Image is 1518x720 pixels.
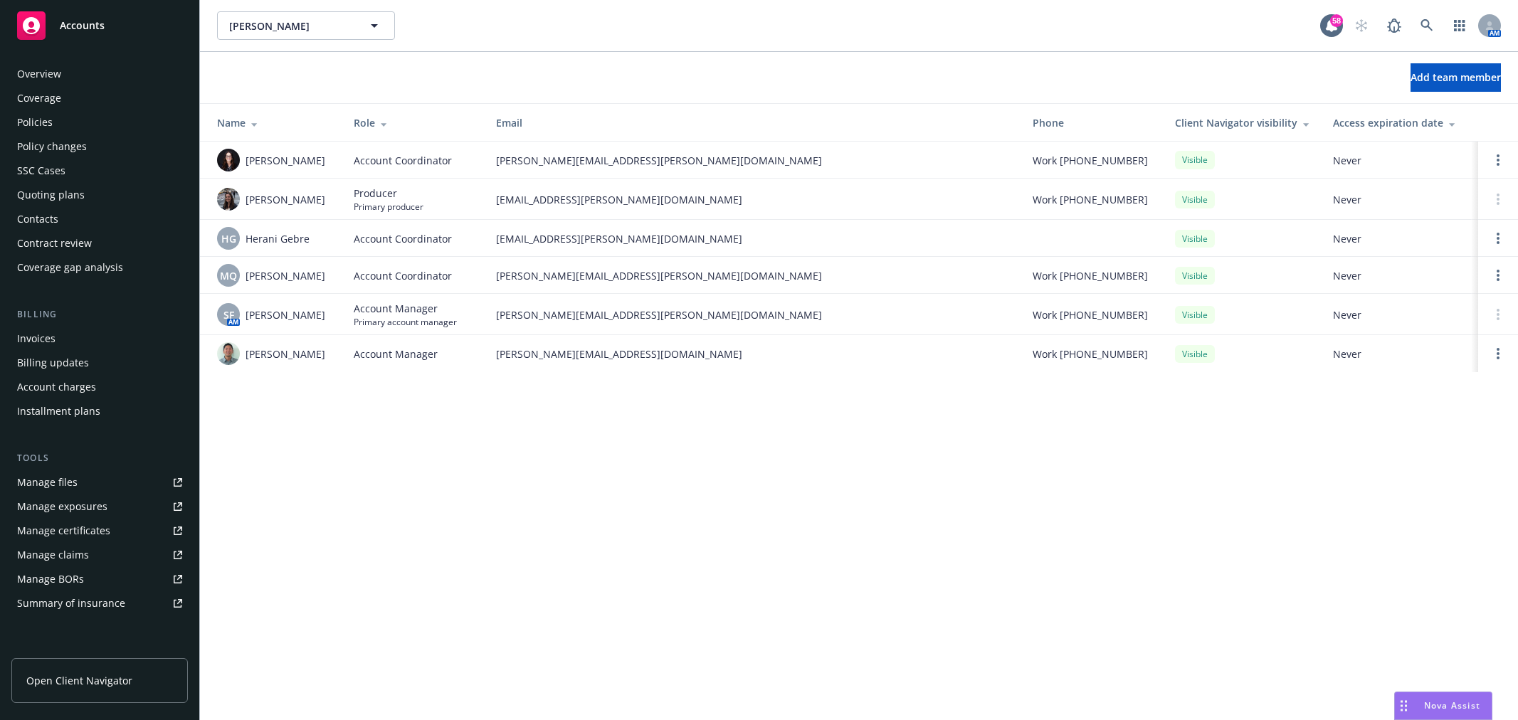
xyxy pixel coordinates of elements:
[217,11,395,40] button: [PERSON_NAME]
[354,231,452,246] span: Account Coordinator
[217,188,240,211] img: photo
[354,301,457,316] span: Account Manager
[11,400,188,423] a: Installment plans
[11,471,188,494] a: Manage files
[354,316,457,328] span: Primary account manager
[11,643,188,657] div: Analytics hub
[1424,699,1480,711] span: Nova Assist
[17,135,87,158] div: Policy changes
[11,232,188,255] a: Contract review
[1411,70,1501,84] span: Add team member
[17,351,89,374] div: Billing updates
[60,20,105,31] span: Accounts
[223,307,234,322] span: SF
[17,400,100,423] div: Installment plans
[17,519,110,542] div: Manage certificates
[354,268,452,283] span: Account Coordinator
[11,111,188,134] a: Policies
[1175,345,1215,363] div: Visible
[11,208,188,231] a: Contacts
[17,184,85,206] div: Quoting plans
[17,471,78,494] div: Manage files
[354,201,423,213] span: Primary producer
[11,568,188,591] a: Manage BORs
[246,346,325,361] span: [PERSON_NAME]
[220,268,237,283] span: MQ
[496,231,1010,246] span: [EMAIL_ADDRESS][PERSON_NAME][DOMAIN_NAME]
[1395,692,1413,719] div: Drag to move
[1411,63,1501,92] button: Add team member
[1394,692,1492,720] button: Nova Assist
[1033,192,1148,207] span: Work [PHONE_NUMBER]
[11,6,188,46] a: Accounts
[217,149,240,171] img: photo
[496,192,1010,207] span: [EMAIL_ADDRESS][PERSON_NAME][DOMAIN_NAME]
[246,192,325,207] span: [PERSON_NAME]
[17,87,61,110] div: Coverage
[1033,115,1152,130] div: Phone
[17,208,58,231] div: Contacts
[11,376,188,398] a: Account charges
[1413,11,1441,40] a: Search
[11,63,188,85] a: Overview
[17,159,65,182] div: SSC Cases
[1033,268,1148,283] span: Work [PHONE_NUMBER]
[1333,115,1467,130] div: Access expiration date
[11,87,188,110] a: Coverage
[1175,151,1215,169] div: Visible
[496,153,1010,168] span: [PERSON_NAME][EMAIL_ADDRESS][PERSON_NAME][DOMAIN_NAME]
[17,111,53,134] div: Policies
[246,268,325,283] span: [PERSON_NAME]
[1175,267,1215,285] div: Visible
[1333,153,1467,168] span: Never
[17,63,61,85] div: Overview
[496,268,1010,283] span: [PERSON_NAME][EMAIL_ADDRESS][PERSON_NAME][DOMAIN_NAME]
[11,184,188,206] a: Quoting plans
[1380,11,1408,40] a: Report a Bug
[17,592,125,615] div: Summary of insurance
[1033,307,1148,322] span: Work [PHONE_NUMBER]
[11,592,188,615] a: Summary of insurance
[246,231,310,246] span: Herani Gebre
[1033,346,1148,361] span: Work [PHONE_NUMBER]
[496,307,1010,322] span: [PERSON_NAME][EMAIL_ADDRESS][PERSON_NAME][DOMAIN_NAME]
[354,153,452,168] span: Account Coordinator
[1333,231,1467,246] span: Never
[217,115,331,130] div: Name
[17,327,56,350] div: Invoices
[496,346,1010,361] span: [PERSON_NAME][EMAIL_ADDRESS][DOMAIN_NAME]
[496,115,1010,130] div: Email
[17,376,96,398] div: Account charges
[1445,11,1474,40] a: Switch app
[354,186,423,201] span: Producer
[11,256,188,279] a: Coverage gap analysis
[11,519,188,542] a: Manage certificates
[1333,307,1467,322] span: Never
[26,673,132,688] span: Open Client Navigator
[11,307,188,322] div: Billing
[1490,152,1507,169] a: Open options
[1333,192,1467,207] span: Never
[17,256,123,279] div: Coverage gap analysis
[11,544,188,566] a: Manage claims
[1175,306,1215,324] div: Visible
[11,351,188,374] a: Billing updates
[1490,230,1507,247] a: Open options
[11,495,188,518] a: Manage exposures
[11,451,188,465] div: Tools
[1175,115,1310,130] div: Client Navigator visibility
[11,135,188,158] a: Policy changes
[1033,153,1148,168] span: Work [PHONE_NUMBER]
[1333,346,1467,361] span: Never
[246,307,325,322] span: [PERSON_NAME]
[1333,268,1467,283] span: Never
[11,159,188,182] a: SSC Cases
[354,115,473,130] div: Role
[17,495,107,518] div: Manage exposures
[17,568,84,591] div: Manage BORs
[1330,14,1343,27] div: 58
[221,231,236,246] span: HG
[217,342,240,365] img: photo
[17,232,92,255] div: Contract review
[17,544,89,566] div: Manage claims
